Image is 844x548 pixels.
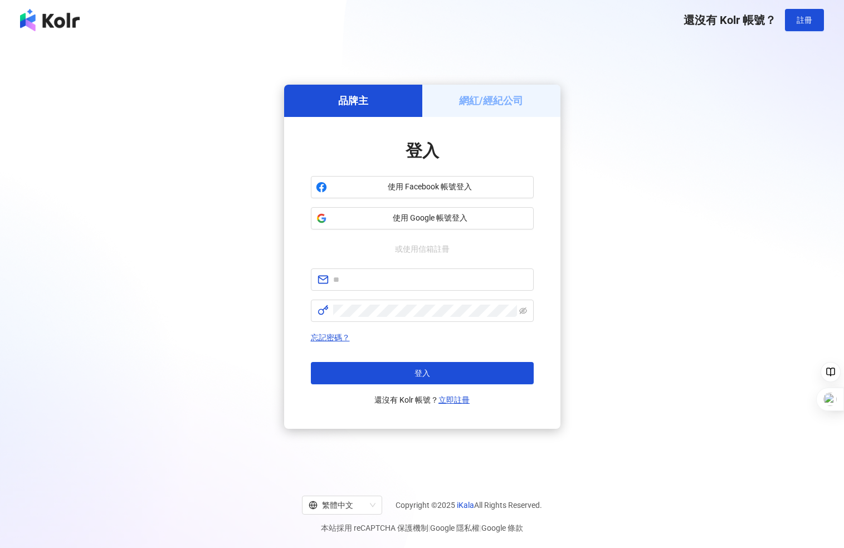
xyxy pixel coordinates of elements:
span: 還沒有 Kolr 帳號？ [374,393,470,407]
a: Google 隱私權 [430,523,480,532]
button: 登入 [311,362,534,384]
span: 註冊 [797,16,812,25]
span: 還沒有 Kolr 帳號？ [684,13,776,27]
span: 本站採用 reCAPTCHA 保護機制 [321,521,523,535]
h5: 網紅/經紀公司 [459,94,523,107]
a: 忘記密碼？ [311,333,350,342]
div: 繁體中文 [309,496,365,514]
span: 使用 Google 帳號登入 [331,213,529,224]
span: 使用 Facebook 帳號登入 [331,182,529,193]
a: Google 條款 [481,523,523,532]
span: 登入 [414,369,430,378]
span: eye-invisible [519,307,527,315]
span: Copyright © 2025 All Rights Reserved. [396,498,542,512]
img: logo [20,9,80,31]
a: iKala [457,501,474,510]
button: 使用 Google 帳號登入 [311,207,534,229]
button: 使用 Facebook 帳號登入 [311,176,534,198]
span: 或使用信箱註冊 [387,243,457,255]
a: 立即註冊 [438,395,470,404]
span: | [480,523,481,532]
span: | [428,523,430,532]
h5: 品牌主 [338,94,368,107]
span: 登入 [406,141,439,160]
button: 註冊 [785,9,824,31]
